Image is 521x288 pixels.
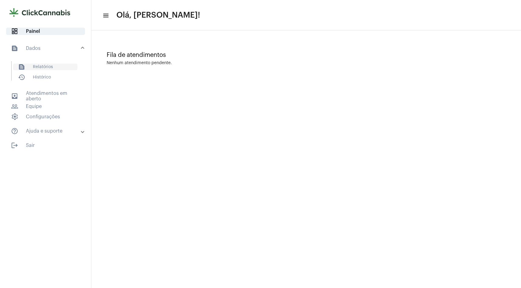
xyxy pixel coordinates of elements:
div: Fila de atendimentos [107,52,506,58]
mat-icon: sidenav icon [102,12,108,19]
mat-icon: sidenav icon [11,92,18,100]
mat-icon: sidenav icon [11,142,18,149]
div: Nenhum atendimento pendente. [107,61,172,65]
span: sidenav icon [11,113,18,120]
mat-icon: sidenav icon [18,63,25,71]
span: Configurações [6,113,85,120]
span: Sair [6,142,85,149]
span: Painel [6,28,85,35]
span: sidenav icon [11,28,18,35]
mat-icon: sidenav icon [18,74,25,81]
mat-icon: sidenav icon [11,127,18,135]
span: Atendimentos em aberto [6,93,85,99]
span: Relatórios [13,64,77,70]
mat-icon: sidenav icon [11,103,18,110]
mat-expansion-panel-header: sidenav iconDados [4,39,91,58]
mat-icon: sidenav icon [11,45,18,52]
mat-panel-title: Dados [11,45,81,52]
mat-panel-title: Ajuda e suporte [11,127,81,135]
div: sidenav iconDados [4,58,91,89]
span: Olá, [PERSON_NAME]! [116,10,200,20]
span: Equipe [6,103,85,110]
mat-expansion-panel-header: sidenav iconAjuda e suporte [4,124,91,138]
img: e9aadf4b-4028-cb14-7c24-3120a7c65d26.png [5,3,75,21]
span: Histórico [13,74,77,81]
